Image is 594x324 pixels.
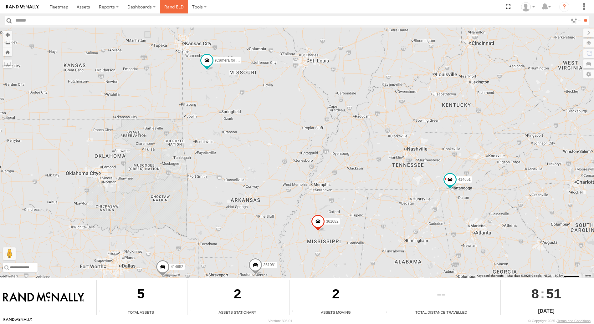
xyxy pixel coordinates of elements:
[269,319,292,323] div: Version: 308.01
[384,310,394,315] div: Total distance travelled by all assets within specified date range and applied filters
[458,177,471,181] span: 414651
[3,247,16,260] button: Drag Pegman onto the map to open Street View
[583,70,594,78] label: Map Settings
[3,31,12,39] button: Zoom in
[3,39,12,48] button: Zoom out
[557,319,591,323] a: Terms and Conditions
[501,280,592,307] div: :
[215,58,282,63] span: (Camera for 361082) 357660104100789
[585,274,591,277] a: Terms (opens in new tab)
[264,263,276,267] span: 361081
[187,310,197,315] div: Total number of assets current stationary.
[546,280,561,307] span: 51
[3,318,32,324] a: Visit our Website
[553,274,581,278] button: Map Scale: 50 km per 48 pixels
[97,310,185,315] div: Total Assets
[507,274,551,277] span: Map data ©2025 Google, INEGI
[187,310,287,315] div: Assets Stationary
[171,264,183,269] span: 414652
[384,310,498,315] div: Total Distance Travelled
[187,280,287,310] div: 2
[290,310,382,315] div: Assets Moving
[3,48,12,56] button: Zoom Home
[477,274,504,278] button: Keyboard shortcuts
[97,310,106,315] div: Total number of Enabled Assets
[559,2,569,12] i: ?
[6,5,39,9] img: rand-logo.svg
[290,280,382,310] div: 2
[528,319,591,323] div: © Copyright 2025 -
[555,274,563,277] span: 50 km
[290,310,299,315] div: Total number of assets current in transit.
[519,2,537,12] div: Gene Roberts
[326,219,339,223] span: 361082
[97,280,185,310] div: 5
[3,292,84,303] img: Rand McNally
[531,280,539,307] span: 8
[568,16,582,25] label: Search Filter Options
[3,59,12,68] label: Measure
[501,307,592,315] div: [DATE]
